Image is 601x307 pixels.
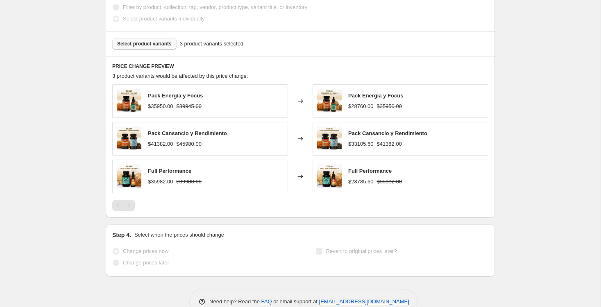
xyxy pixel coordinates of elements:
strike: $35950.00 [376,102,401,111]
nav: Pagination [112,200,135,211]
h6: PRICE CHANGE PREVIEW [112,63,488,70]
span: Pack Energía y Focus [148,93,203,99]
div: $35982.00 [148,178,173,186]
span: Revert to original prices later? [326,248,397,254]
img: PACK_full_performance_copia_80x.webp [117,164,141,189]
div: $41382.00 [148,140,173,148]
strike: $39945.00 [176,102,201,111]
span: or email support at [272,298,319,305]
span: Filter by product, collection, tag, vendor, product type, variant title, or inventory [123,4,307,10]
img: PACK_ENERGIA_FOCUS_OPTIMIZADA_80x.webp [117,89,141,113]
h2: Step 4. [112,231,131,239]
span: Change prices later [123,260,169,266]
div: $28760.00 [348,102,373,111]
img: PACK_full_performance_copia_80x.webp [317,164,342,189]
span: 3 product variants selected [180,40,243,48]
a: [EMAIL_ADDRESS][DOMAIN_NAME] [319,298,409,305]
span: Pack Energía y Focus [348,93,403,99]
span: Select product variants individually [123,16,204,22]
span: Full Performance [148,168,191,174]
strike: $35982.00 [376,178,401,186]
strike: $39980.00 [176,178,201,186]
span: Pack Cansancio y Rendimiento [348,130,427,136]
span: Full Performance [348,168,392,174]
span: Need help? Read the [209,298,261,305]
strike: $45980.00 [176,140,201,148]
span: Pack Cansancio y Rendimiento [148,130,227,136]
div: $33105.60 [348,140,373,148]
img: PACK_ENERGIA_FOCUS_OPTIMIZADA_80x.webp [317,89,342,113]
img: PACK_CANSANCIO_RENDIMIENTO_OPTIMIZADA_80x.webp [117,126,141,151]
span: 3 product variants would be affected by this price change: [112,73,248,79]
span: Change prices now [123,248,168,254]
strike: $41382.00 [376,140,401,148]
div: $28785.60 [348,178,373,186]
div: $35950.00 [148,102,173,111]
p: Select when the prices should change [134,231,224,239]
a: FAQ [261,298,272,305]
img: PACK_CANSANCIO_RENDIMIENTO_OPTIMIZADA_80x.webp [317,126,342,151]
